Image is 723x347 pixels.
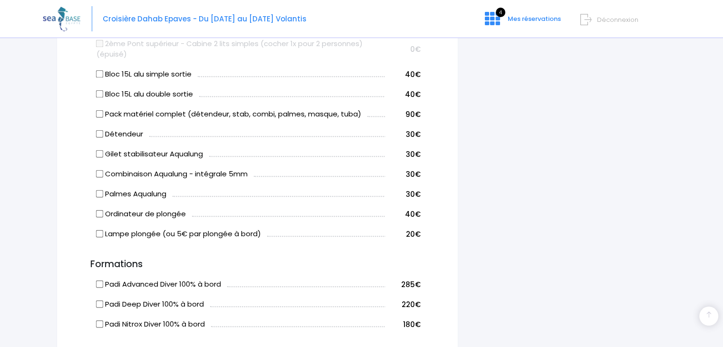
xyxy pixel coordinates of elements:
[76,259,439,270] h3: Formations
[103,14,307,24] span: Croisière Dahab Epaves - Du [DATE] au [DATE] Volantis
[406,189,421,199] span: 30€
[405,69,421,79] span: 40€
[96,149,203,160] label: Gilet stabilisateur Aqualung
[406,229,421,239] span: 20€
[96,70,104,78] input: Bloc 15L alu simple sortie
[96,89,193,100] label: Bloc 15L alu double sortie
[406,129,421,139] span: 30€
[96,299,204,310] label: Padi Deep Diver 100% à bord
[96,170,104,178] input: Combinaison Aqualung - intégrale 5mm
[405,89,421,99] span: 40€
[96,280,104,288] input: Padi Advanced Diver 100% à bord
[96,110,104,118] input: Pack matériel complet (détendeur, stab, combi, palmes, masque, tuba)
[96,279,221,290] label: Padi Advanced Diver 100% à bord
[96,209,186,220] label: Ordinateur de plongée
[96,109,361,120] label: Pack matériel complet (détendeur, stab, combi, palmes, masque, tuba)
[402,299,421,309] span: 220€
[406,169,421,179] span: 30€
[96,320,104,328] input: Padi Nitrox Diver 100% à bord
[406,149,421,159] span: 30€
[96,129,143,140] label: Détendeur
[96,189,166,200] label: Palmes Aqualung
[477,18,567,27] a: 4 Mes réservations
[96,130,104,138] input: Détendeur
[405,209,421,219] span: 40€
[403,319,421,329] span: 180€
[96,39,104,47] input: 2ème Pont supérieur - Cabine 2 lits simples (cocher 1x pour 2 personnes) (épuisé)
[96,69,192,80] label: Bloc 15L alu simple sortie
[597,15,638,24] span: Déconnexion
[96,300,104,308] input: Padi Deep Diver 100% à bord
[401,280,421,289] span: 285€
[496,8,505,17] span: 4
[96,39,385,60] label: 2ème Pont supérieur - Cabine 2 lits simples (cocher 1x pour 2 personnes) (épuisé)
[508,14,561,23] span: Mes réservations
[405,109,421,119] span: 90€
[96,190,104,198] input: Palmes Aqualung
[96,319,205,330] label: Padi Nitrox Diver 100% à bord
[96,169,248,180] label: Combinaison Aqualung - intégrale 5mm
[96,229,261,240] label: Lampe plongée (ou 5€ par plongée à bord)
[96,210,104,218] input: Ordinateur de plongée
[96,150,104,158] input: Gilet stabilisateur Aqualung
[410,44,421,54] span: 0€
[96,230,104,238] input: Lampe plongée (ou 5€ par plongée à bord)
[96,90,104,98] input: Bloc 15L alu double sortie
